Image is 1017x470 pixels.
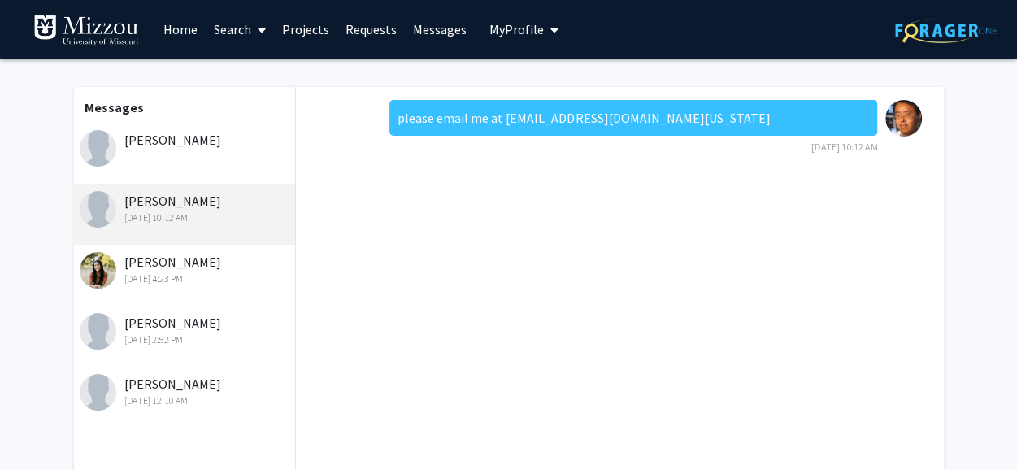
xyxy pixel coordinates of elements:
[811,141,877,153] span: [DATE] 10:12 AM
[80,374,116,411] img: Nigel Turner, Jr
[80,333,292,347] div: [DATE] 2:52 PM
[80,130,116,167] img: Camden cochran
[80,191,292,225] div: [PERSON_NAME]
[895,18,997,43] img: ForagerOne Logo
[337,1,405,58] a: Requests
[274,1,337,58] a: Projects
[80,313,116,350] img: Jacky Weng
[80,394,292,408] div: [DATE] 12:10 AM
[206,1,274,58] a: Search
[12,397,69,458] iframe: Chat
[885,100,922,137] img: Yujiang Fang
[389,100,877,136] div: please email me at [EMAIL_ADDRESS][DOMAIN_NAME][US_STATE]
[489,21,544,37] span: My Profile
[80,211,292,225] div: [DATE] 10:12 AM
[80,130,292,150] div: [PERSON_NAME]
[155,1,206,58] a: Home
[405,1,475,58] a: Messages
[80,252,116,289] img: Erin Lee
[80,374,292,408] div: [PERSON_NAME]
[80,191,116,228] img: Andrew Binggeli
[80,272,292,286] div: [DATE] 4:23 PM
[80,313,292,347] div: [PERSON_NAME]
[80,252,292,286] div: [PERSON_NAME]
[85,99,144,115] b: Messages
[33,15,139,47] img: University of Missouri Logo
